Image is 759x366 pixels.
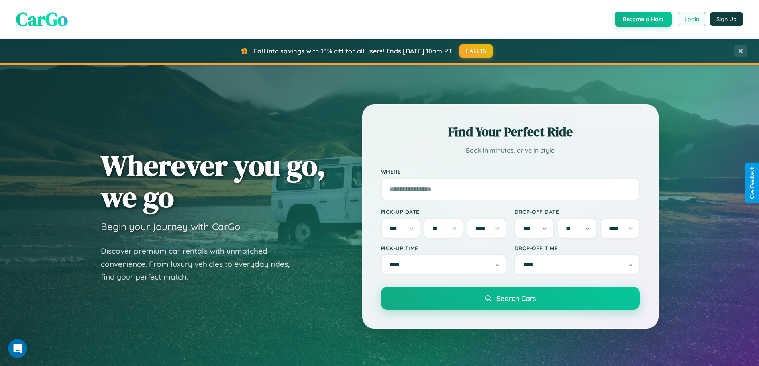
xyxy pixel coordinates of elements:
h2: Find Your Perfect Ride [381,123,640,141]
p: Book in minutes, drive in style [381,145,640,156]
h3: Begin your journey with CarGo [101,221,241,233]
label: Pick-up Time [381,245,506,251]
iframe: Intercom live chat [8,339,27,358]
button: Sign Up [710,12,743,26]
h1: Wherever you go, we go [101,150,326,213]
span: Fall into savings with 15% off for all users! Ends [DATE] 10am PT. [254,47,453,55]
label: Drop-off Time [514,245,640,251]
button: FALL15 [459,44,493,58]
button: Search Cars [381,287,640,310]
span: CarGo [16,6,68,32]
label: Drop-off Date [514,208,640,215]
button: Become a Host [615,12,672,27]
div: Give Feedback [749,167,755,199]
button: Login [678,12,706,26]
span: Search Cars [496,294,536,303]
label: Pick-up Date [381,208,506,215]
label: Where [381,168,640,175]
p: Discover premium car rentals with unmatched convenience. From luxury vehicles to everyday rides, ... [101,245,300,284]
